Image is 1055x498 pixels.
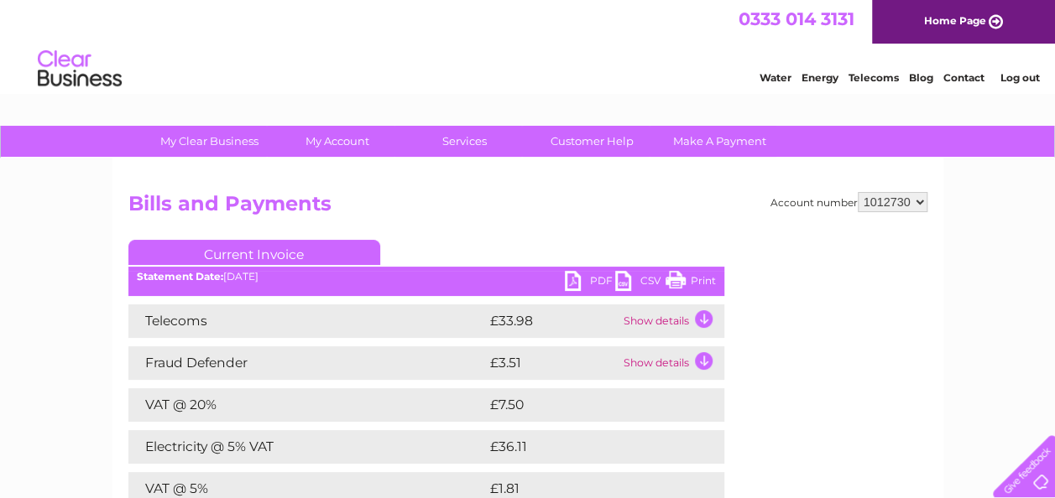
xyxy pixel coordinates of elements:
[849,71,899,84] a: Telecoms
[140,126,279,157] a: My Clear Business
[132,9,925,81] div: Clear Business is a trading name of Verastar Limited (registered in [GEOGRAPHIC_DATA] No. 3667643...
[619,304,724,338] td: Show details
[128,388,486,422] td: VAT @ 20%
[486,346,619,380] td: £3.51
[137,270,223,283] b: Statement Date:
[128,240,380,265] a: Current Invoice
[486,430,687,464] td: £36.11
[650,126,789,157] a: Make A Payment
[486,304,619,338] td: £33.98
[268,126,406,157] a: My Account
[523,126,661,157] a: Customer Help
[666,271,716,295] a: Print
[1000,71,1039,84] a: Log out
[770,192,927,212] div: Account number
[128,271,724,283] div: [DATE]
[128,192,927,224] h2: Bills and Payments
[128,346,486,380] td: Fraud Defender
[739,8,854,29] a: 0333 014 3131
[802,71,838,84] a: Energy
[943,71,984,84] a: Contact
[128,430,486,464] td: Electricity @ 5% VAT
[395,126,534,157] a: Services
[486,388,685,422] td: £7.50
[760,71,791,84] a: Water
[909,71,933,84] a: Blog
[128,304,486,338] td: Telecoms
[615,271,666,295] a: CSV
[565,271,615,295] a: PDF
[37,44,123,95] img: logo.png
[619,346,724,380] td: Show details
